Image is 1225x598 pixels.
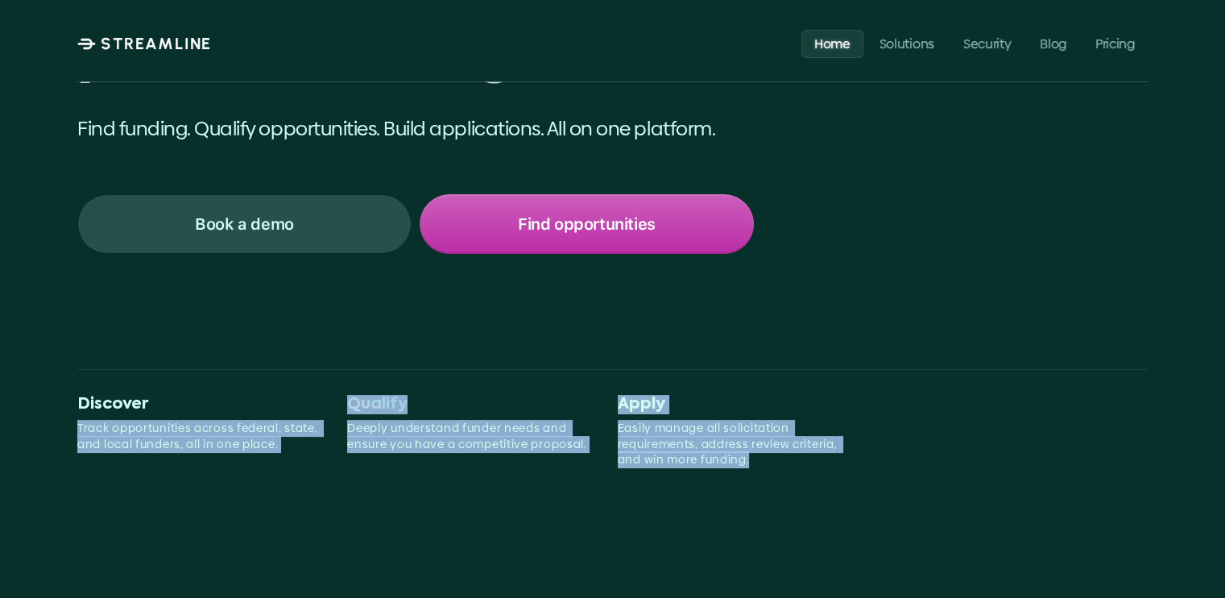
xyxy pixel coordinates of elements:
[879,35,934,51] p: Solutions
[1095,35,1135,51] p: Pricing
[77,194,412,254] a: Book a demo
[77,395,321,414] p: Discover
[101,34,212,53] p: STREAMLINE
[347,421,591,452] p: Deeply understand funder needs and ensure you have a competitive proposal.
[1041,35,1067,51] p: Blog
[618,395,862,414] p: Apply
[195,214,294,235] p: Book a demo
[347,395,408,414] span: Qualify
[801,29,863,57] a: Home
[77,115,754,143] p: Find funding. Qualify opportunities. Build applications. All on one platform.
[77,421,321,452] p: Track opportunities across federal, state, and local funders, all in one place.
[618,421,862,468] p: Easily manage all solicitation requirements, address review criteria, and win more funding.
[420,194,754,254] a: Find opportunities
[77,34,212,53] a: STREAMLINE
[1028,29,1080,57] a: Blog
[950,29,1024,57] a: Security
[518,214,656,235] p: Find opportunities
[814,35,850,51] p: Home
[1082,29,1148,57] a: Pricing
[963,35,1011,51] p: Security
